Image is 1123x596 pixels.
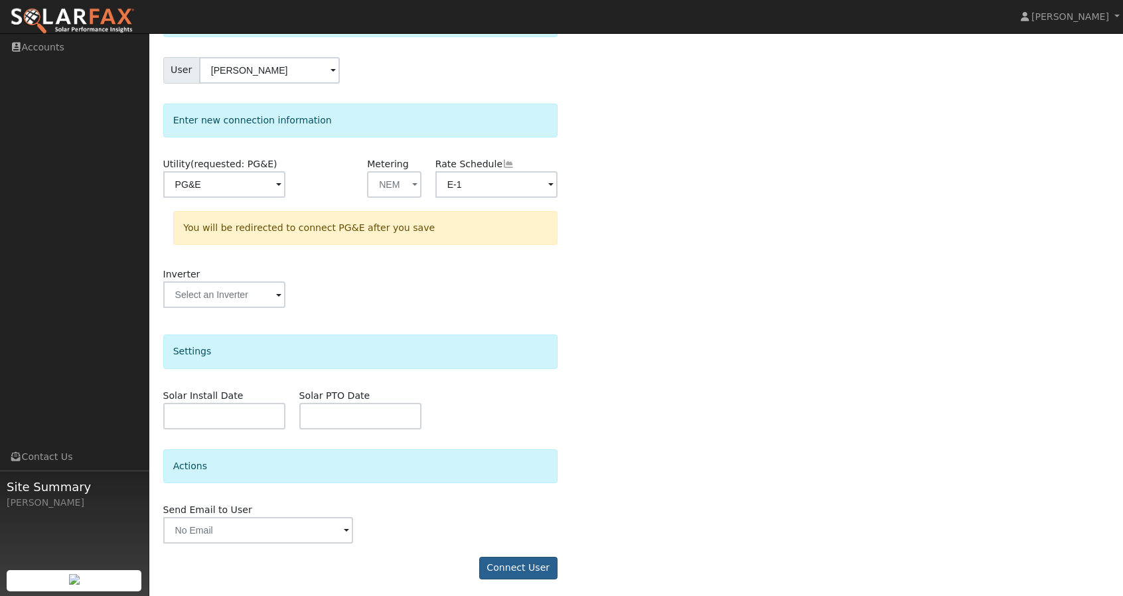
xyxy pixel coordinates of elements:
[173,211,558,245] div: You will be redirected to connect PG&E after you save
[163,389,244,403] label: Solar Install Date
[299,389,370,403] label: Solar PTO Date
[7,496,142,510] div: [PERSON_NAME]
[69,574,80,585] img: retrieve
[10,7,135,35] img: SolarFax
[7,478,142,496] span: Site Summary
[479,557,558,579] button: Connect User
[367,171,421,198] button: NEM
[190,159,277,169] span: (requested: PG&E)
[163,449,558,483] div: Actions
[1031,11,1109,22] span: [PERSON_NAME]
[163,104,558,137] div: Enter new connection information
[163,503,252,517] label: Send Email to User
[163,517,354,544] input: No Email
[367,157,409,171] label: Metering
[163,157,277,171] label: Utility
[435,157,514,171] label: Rate Schedule
[163,267,200,281] label: Inverter
[163,57,200,84] span: User
[163,281,285,308] input: Select an Inverter
[163,171,285,198] input: Select a Utility
[163,335,558,368] div: Settings
[199,57,340,84] input: Select a User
